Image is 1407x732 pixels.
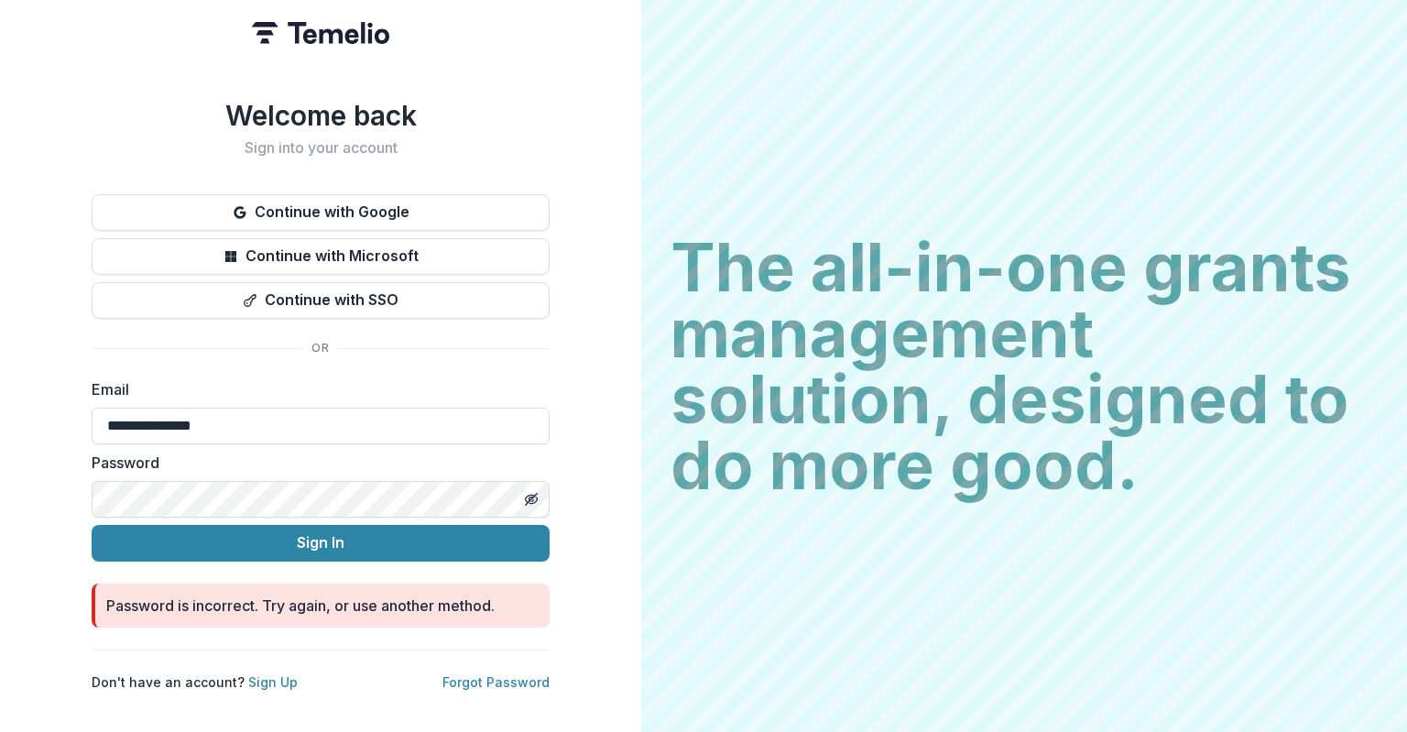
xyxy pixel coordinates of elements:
[92,282,550,319] button: Continue with SSO
[442,674,550,690] a: Forgot Password
[92,194,550,231] button: Continue with Google
[92,99,550,132] h1: Welcome back
[92,238,550,275] button: Continue with Microsoft
[92,672,298,692] p: Don't have an account?
[92,378,539,400] label: Email
[252,22,389,44] img: Temelio
[92,525,550,562] button: Sign In
[106,595,495,617] div: Password is incorrect. Try again, or use another method.
[92,452,539,474] label: Password
[517,485,546,514] button: Toggle password visibility
[92,139,550,157] h2: Sign into your account
[248,674,298,690] a: Sign Up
